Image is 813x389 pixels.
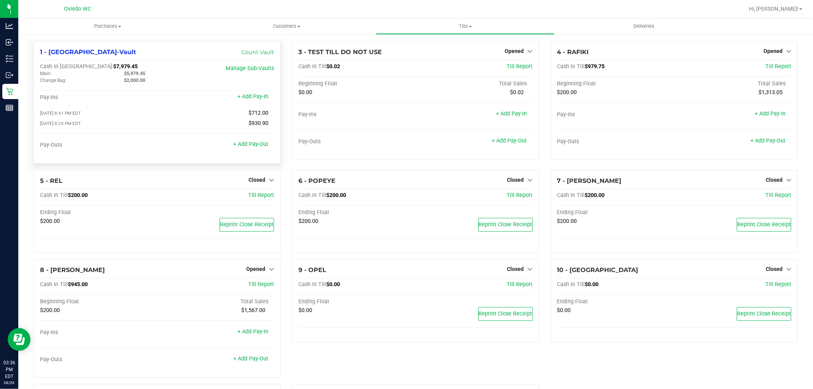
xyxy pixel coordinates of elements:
span: Cash In Till [298,192,326,199]
span: Cash In Till [557,63,585,70]
span: [DATE] 8:24 PM EDT [40,121,81,126]
span: Cash In Till [557,281,585,288]
div: Pay-Ins [557,111,674,118]
a: Till Report [248,281,274,288]
a: + Add Pay-Out [233,141,268,147]
inline-svg: Inventory [6,55,13,62]
p: 08/26 [3,380,15,386]
span: Reprint Close Receipt [737,221,791,228]
span: 1 - [GEOGRAPHIC_DATA]-Vault [40,48,136,56]
span: Cash In [GEOGRAPHIC_DATA]: [40,63,113,70]
span: Closed [249,177,265,183]
span: $2,000.00 [124,77,145,83]
span: $0.00 [298,307,312,314]
a: + Add Pay-In [496,110,527,117]
span: Cash In Till [40,281,68,288]
span: $0.02 [510,89,524,96]
a: + Add Pay-Out [492,138,527,144]
div: Pay-Ins [40,94,157,101]
button: Reprint Close Receipt [220,218,274,232]
button: Reprint Close Receipt [478,218,533,232]
inline-svg: Reports [6,104,13,112]
div: Pay-Outs [40,142,157,149]
span: $0.00 [557,307,571,314]
span: Till Report [765,281,791,288]
span: $0.00 [585,281,599,288]
span: Closed [766,266,783,272]
span: $200.00 [40,307,60,314]
span: 5 - REL [40,177,63,184]
span: $5,979.45 [124,70,145,76]
span: Cash In Till [40,192,68,199]
span: 6 - POPEYE [298,177,335,184]
span: $200.00 [40,218,60,224]
span: $979.75 [585,63,605,70]
div: Total Sales [674,80,791,87]
a: Customers [197,18,376,34]
a: + Add Pay-Out [750,138,786,144]
a: Count Vault [241,49,274,56]
span: $200.00 [557,89,577,96]
a: Till Report [765,192,791,199]
inline-svg: Inbound [6,38,13,46]
a: + Add Pay-In [237,93,268,100]
span: Opened [246,266,265,272]
span: Closed [507,177,524,183]
span: Cash In Till [298,63,326,70]
a: + Add Pay-In [237,328,268,335]
div: Beginning Float [298,80,415,87]
div: Ending Float [298,209,415,216]
span: 4 - RAFIKI [557,48,589,56]
div: Ending Float [298,298,415,305]
a: Till Report [765,63,791,70]
div: Ending Float [40,209,157,216]
span: Main: [40,71,51,76]
button: Reprint Close Receipt [478,307,533,321]
span: Deliveries [623,23,665,30]
div: Pay-Ins [40,329,157,336]
span: Purchases [18,23,197,30]
a: Deliveries [555,18,733,34]
span: 3 - TEST TILL DO NOT USE [298,48,382,56]
a: Till Report [507,192,533,199]
span: Reprint Close Receipt [479,311,532,317]
span: 7 - [PERSON_NAME] [557,177,622,184]
span: Till Report [248,192,274,199]
a: Tills [376,18,555,34]
span: $930.90 [249,120,268,126]
span: Reprint Close Receipt [220,221,274,228]
span: 9 - OPEL [298,266,326,274]
a: + Add Pay-Out [233,355,268,362]
span: Reprint Close Receipt [479,221,532,228]
a: Till Report [507,63,533,70]
div: Total Sales [157,298,274,305]
inline-svg: Analytics [6,22,13,30]
span: $712.00 [249,110,268,116]
span: Change Bag: [40,78,66,83]
span: $7,979.45 [113,63,138,70]
span: 8 - [PERSON_NAME] [40,266,105,274]
span: $200.00 [585,192,605,199]
div: Beginning Float [40,298,157,305]
button: Reprint Close Receipt [737,218,791,232]
span: Hi, [PERSON_NAME]! [749,6,799,12]
iframe: Resource center [8,328,30,351]
inline-svg: Retail [6,88,13,95]
div: Ending Float [557,298,674,305]
div: Pay-Outs [298,138,415,145]
span: $200.00 [298,218,318,224]
span: $0.00 [326,281,340,288]
span: $200.00 [326,192,346,199]
span: $1,313.05 [758,89,783,96]
span: Opened [763,48,783,54]
a: Till Report [507,281,533,288]
inline-svg: Outbound [6,71,13,79]
span: $200.00 [68,192,88,199]
div: Pay-Ins [298,111,415,118]
span: $200.00 [557,218,577,224]
span: [DATE] 8:41 PM EDT [40,110,81,116]
a: + Add Pay-In [755,110,786,117]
